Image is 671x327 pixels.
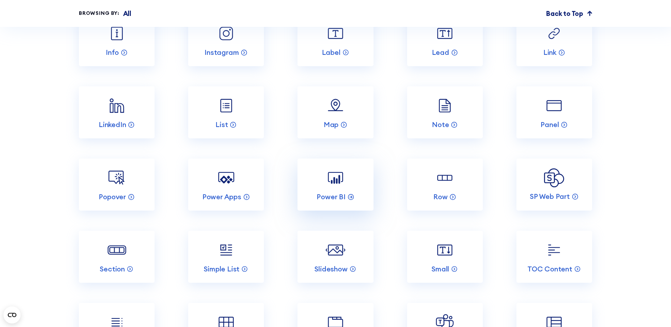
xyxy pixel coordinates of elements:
img: SP Web Part [544,168,564,188]
img: Instagram [216,23,236,44]
a: Back to Top [546,8,592,18]
a: SP Web Part [516,159,592,211]
p: Slideshow [314,264,347,274]
p: Back to Top [546,8,583,18]
img: Info [107,23,127,44]
p: Row [433,192,447,201]
a: Label [297,14,373,66]
p: Panel [540,120,559,129]
a: Lead [407,14,483,66]
p: Popover [99,192,126,201]
a: Note [407,86,483,138]
p: Map [324,120,339,129]
img: Popover [107,168,127,188]
iframe: Chat Widget [636,293,671,327]
p: Lead [432,48,449,57]
p: Small [432,264,449,274]
img: TOC Content [544,240,564,260]
p: TOC Content [527,264,572,274]
p: LinkedIn [99,120,126,129]
a: TOC Content [516,231,592,283]
a: Small [407,231,483,283]
p: Note [432,120,449,129]
a: LinkedIn [79,86,155,138]
img: Power BI [325,168,346,188]
img: Slideshow [325,240,346,260]
img: Small [435,240,455,260]
a: Panel [516,86,592,138]
p: Power BI [317,192,345,201]
p: Label [322,48,341,57]
a: Slideshow [297,231,373,283]
p: Section [100,264,125,274]
img: Panel [544,96,564,116]
p: All [123,8,131,18]
p: Power Apps [202,192,241,201]
a: Power BI [297,159,373,211]
p: Instagram [204,48,239,57]
img: List [216,96,236,116]
p: Info [106,48,119,57]
a: Map [297,86,373,138]
img: Label [325,23,346,44]
p: List [215,120,228,129]
img: Simple List [216,240,236,260]
button: Open CMP widget [4,306,21,323]
img: Note [435,96,455,116]
a: Section [79,231,155,283]
p: SP Web Part [530,192,570,201]
a: Link [516,14,592,66]
a: Row [407,159,483,211]
p: Simple List [204,264,239,274]
a: Instagram [188,14,264,66]
div: Browsing by: [79,10,120,17]
a: Info [79,14,155,66]
img: Lead [435,23,455,44]
img: LinkedIn [107,96,127,116]
a: Popover [79,159,155,211]
img: Power Apps [216,168,236,188]
img: Link [544,23,564,44]
img: Row [435,168,455,188]
img: Map [325,96,346,116]
a: Power Apps [188,159,264,211]
a: Simple List [188,231,264,283]
p: Link [543,48,556,57]
img: Section [107,240,127,260]
a: List [188,86,264,138]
